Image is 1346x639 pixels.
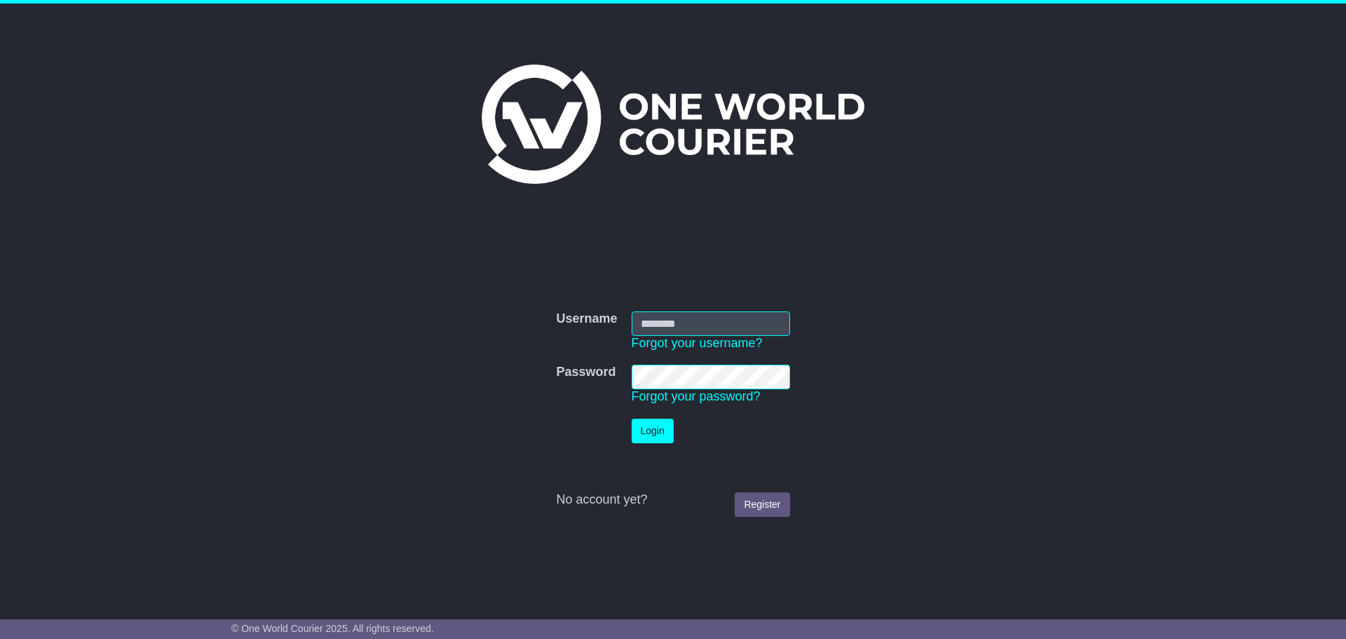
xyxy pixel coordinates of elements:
label: Username [556,311,617,327]
div: No account yet? [556,492,789,508]
img: One World [482,65,864,184]
a: Forgot your password? [632,389,761,403]
span: © One World Courier 2025. All rights reserved. [231,623,434,634]
button: Login [632,419,674,443]
label: Password [556,365,616,380]
a: Register [735,492,789,517]
a: Forgot your username? [632,336,763,350]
